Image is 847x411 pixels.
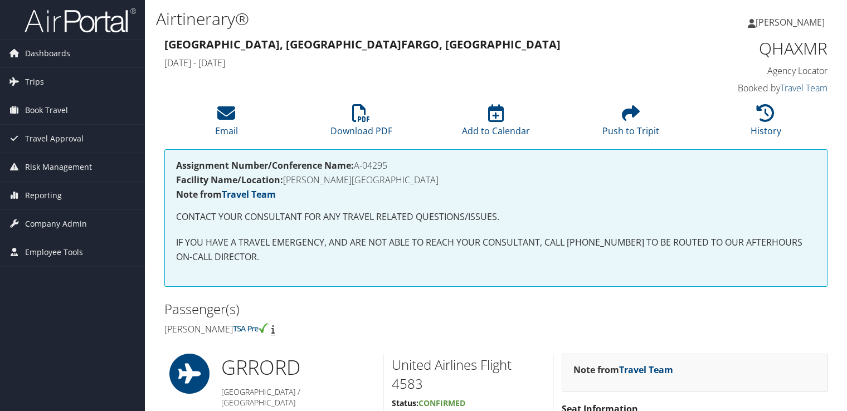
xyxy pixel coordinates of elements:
strong: Facility Name/Location: [176,174,283,186]
h4: A-04295 [176,161,816,170]
h4: [PERSON_NAME] [164,323,488,335]
a: Download PDF [330,110,392,137]
a: Email [215,110,238,137]
strong: [GEOGRAPHIC_DATA], [GEOGRAPHIC_DATA] Fargo, [GEOGRAPHIC_DATA] [164,37,561,52]
img: tsa-precheck.png [233,323,269,333]
a: History [751,110,781,137]
h1: GRR ORD [221,354,374,381]
a: Travel Team [222,188,276,200]
strong: Note from [573,364,673,376]
strong: Note from [176,188,276,200]
h4: Booked by [674,82,827,94]
span: Risk Management [25,153,92,181]
strong: Assignment Number/Conference Name: [176,159,354,172]
span: Travel Approval [25,125,84,153]
span: Book Travel [25,96,68,124]
img: airportal-logo.png [25,7,136,33]
h2: Passenger(s) [164,300,488,319]
span: Confirmed [418,398,465,408]
h4: [PERSON_NAME][GEOGRAPHIC_DATA] [176,175,816,184]
span: Dashboards [25,40,70,67]
h4: Agency Locator [674,65,827,77]
h2: United Airlines Flight 4583 [392,355,544,393]
a: [PERSON_NAME] [748,6,836,39]
p: IF YOU HAVE A TRAVEL EMERGENCY, AND ARE NOT ABLE TO REACH YOUR CONSULTANT, CALL [PHONE_NUMBER] TO... [176,236,816,264]
span: Company Admin [25,210,87,238]
h1: Airtinerary® [156,7,609,31]
span: Employee Tools [25,238,83,266]
a: Push to Tripit [602,110,659,137]
a: Add to Calendar [462,110,530,137]
h5: [GEOGRAPHIC_DATA] / [GEOGRAPHIC_DATA] [221,386,374,408]
a: Travel Team [619,364,673,376]
h4: [DATE] - [DATE] [164,57,658,69]
span: [PERSON_NAME] [756,16,825,28]
strong: Status: [392,398,418,408]
span: Trips [25,68,44,96]
h1: QHAXMR [674,37,827,60]
span: Reporting [25,182,62,209]
a: Travel Team [780,82,827,94]
p: CONTACT YOUR CONSULTANT FOR ANY TRAVEL RELATED QUESTIONS/ISSUES. [176,210,816,224]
